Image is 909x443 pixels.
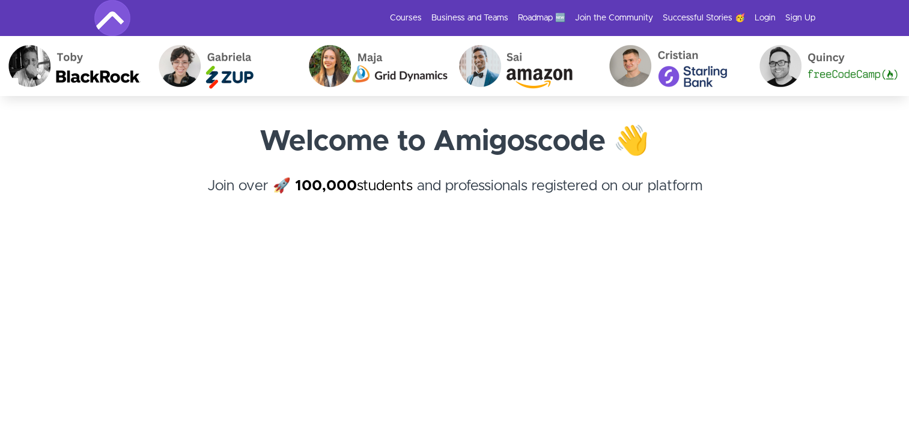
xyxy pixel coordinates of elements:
[518,12,565,24] a: Roadmap 🆕
[295,179,413,193] a: 100,000students
[431,12,508,24] a: Business and Teams
[575,12,653,24] a: Join the Community
[785,12,815,24] a: Sign Up
[736,36,886,96] img: Quincy
[135,36,285,96] img: Gabriela
[755,12,776,24] a: Login
[586,36,736,96] img: Cristian
[663,12,745,24] a: Successful Stories 🥳
[390,12,422,24] a: Courses
[260,127,649,156] strong: Welcome to Amigoscode 👋
[295,179,357,193] strong: 100,000
[436,36,586,96] img: Sai
[285,36,436,96] img: Maja
[94,175,815,218] h4: Join over 🚀 and professionals registered on our platform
